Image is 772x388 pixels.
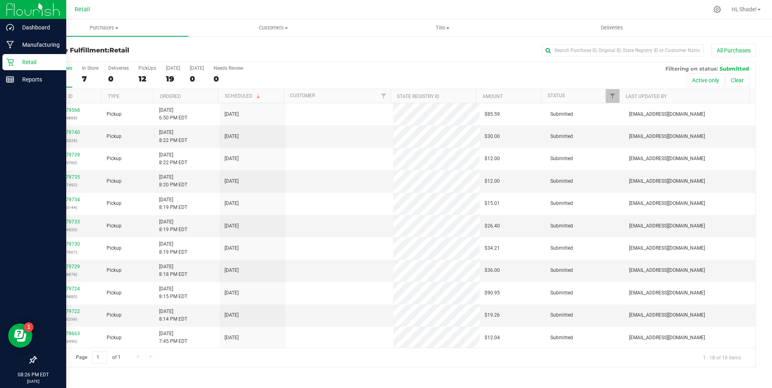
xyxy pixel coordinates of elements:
[24,322,34,332] iframe: Resource center unread badge
[108,94,120,99] a: Type
[550,133,573,140] span: Submitted
[629,200,705,207] span: [EMAIL_ADDRESS][DOMAIN_NAME]
[159,173,187,189] span: [DATE] 8:20 PM EDT
[629,334,705,342] span: [EMAIL_ADDRESS][DOMAIN_NAME]
[550,289,573,297] span: Submitted
[57,264,80,269] a: 01679729
[107,155,122,163] span: Pickup
[485,244,500,252] span: $34.21
[41,338,97,345] p: (993490)
[57,107,80,113] a: 01679568
[711,44,756,57] button: All Purchases
[159,106,187,122] span: [DATE] 6:50 PM EDT
[107,222,122,230] span: Pickup
[189,19,358,36] a: Customers
[542,44,703,56] input: Search Purchase ID, Original ID, State Registry ID or Customer Name...
[107,200,122,207] span: Pickup
[397,94,439,99] a: State Registry ID
[550,222,573,230] span: Submitted
[159,218,187,234] span: [DATE] 8:19 PM EDT
[224,311,239,319] span: [DATE]
[6,23,14,31] inline-svg: Dashboard
[92,351,107,364] input: 1
[224,244,239,252] span: [DATE]
[224,222,239,230] span: [DATE]
[41,226,97,234] p: (544520)
[629,133,705,140] span: [EMAIL_ADDRESS][DOMAIN_NAME]
[190,65,204,71] div: [DATE]
[550,177,573,185] span: Submitted
[358,19,527,36] a: Tills
[57,197,80,202] a: 01679734
[290,93,315,98] a: Customer
[720,65,749,72] span: Submitted
[8,323,32,348] iframe: Resource center
[107,111,122,118] span: Pickup
[224,133,239,140] span: [DATE]
[550,200,573,207] span: Submitted
[41,137,97,144] p: (120328)
[107,244,122,252] span: Pickup
[712,6,722,13] div: Manage settings
[69,351,127,364] span: Page of 1
[57,174,80,180] a: 01679735
[159,129,187,144] span: [DATE] 8:22 PM EDT
[107,334,122,342] span: Pickup
[224,334,239,342] span: [DATE]
[485,289,500,297] span: $90.95
[14,40,63,50] p: Manufacturing
[159,330,187,345] span: [DATE] 7:45 PM EDT
[550,155,573,163] span: Submitted
[214,74,243,83] div: 0
[224,289,239,297] span: [DATE]
[75,6,90,13] span: Retail
[590,24,634,31] span: Deliveries
[57,286,80,292] a: 01679724
[4,371,63,378] p: 08:26 PM EDT
[41,248,97,256] p: (587007)
[629,155,705,163] span: [EMAIL_ADDRESS][DOMAIN_NAME]
[41,293,97,300] p: (739885)
[57,219,80,225] a: 01679733
[485,111,500,118] span: $85.59
[19,19,189,36] a: Purchases
[138,74,156,83] div: 12
[14,75,63,84] p: Reports
[732,6,757,13] span: Hi, Shade!
[166,65,180,71] div: [DATE]
[82,74,99,83] div: 7
[485,177,500,185] span: $12.00
[57,309,80,314] a: 01679722
[629,289,705,297] span: [EMAIL_ADDRESS][DOMAIN_NAME]
[190,74,204,83] div: 0
[6,41,14,49] inline-svg: Manufacturing
[14,23,63,32] p: Dashboard
[687,73,724,87] button: Active only
[159,151,187,167] span: [DATE] 8:22 PM EDT
[527,19,696,36] a: Deliveries
[41,204,97,211] p: (200144)
[41,315,97,323] p: (250298)
[629,177,705,185] span: [EMAIL_ADDRESS][DOMAIN_NAME]
[483,94,503,99] a: Amount
[359,24,527,31] span: Tills
[57,152,80,158] a: 01679739
[629,111,705,118] span: [EMAIL_ADDRESS][DOMAIN_NAME]
[82,65,99,71] div: In Store
[108,74,129,83] div: 0
[189,24,357,31] span: Customers
[606,89,619,103] a: Filter
[107,311,122,319] span: Pickup
[225,93,262,99] a: Scheduled
[19,24,189,31] span: Purchases
[107,133,122,140] span: Pickup
[629,311,705,319] span: [EMAIL_ADDRESS][DOMAIN_NAME]
[14,57,63,67] p: Retail
[41,271,97,278] p: (628878)
[224,111,239,118] span: [DATE]
[665,65,718,72] span: Filtering on status:
[224,177,239,185] span: [DATE]
[224,155,239,163] span: [DATE]
[41,181,97,189] p: (767492)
